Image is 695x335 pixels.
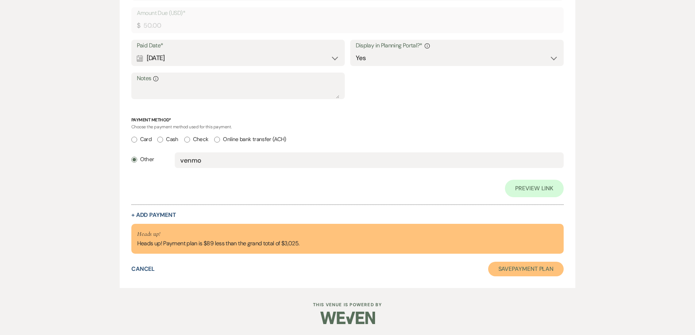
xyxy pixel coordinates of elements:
[184,135,209,144] label: Check
[320,305,375,331] img: Weven Logo
[131,157,137,163] input: Other
[184,137,190,143] input: Check
[131,117,564,124] p: Payment Method*
[137,21,140,31] div: $
[137,8,559,19] label: Amount Due (USD)*
[214,137,220,143] input: Online bank transfer (ACH)
[131,266,155,272] button: Cancel
[488,262,564,276] button: SavePayment Plan
[137,51,340,65] div: [DATE]
[505,180,564,197] a: Preview Link
[356,40,559,51] label: Display in Planning Portal?*
[131,155,154,164] label: Other
[131,124,232,130] span: Choose the payment method used for this payment.
[137,230,300,248] div: Heads up! Payment plan is $89 less than the grand total of $3,025.
[157,135,178,144] label: Cash
[131,212,176,218] button: + Add Payment
[137,40,340,51] label: Paid Date*
[137,73,340,84] label: Notes
[157,137,163,143] input: Cash
[214,135,286,144] label: Online bank transfer (ACH)
[137,230,300,239] p: Heads up!
[131,135,151,144] label: Card
[131,137,137,143] input: Card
